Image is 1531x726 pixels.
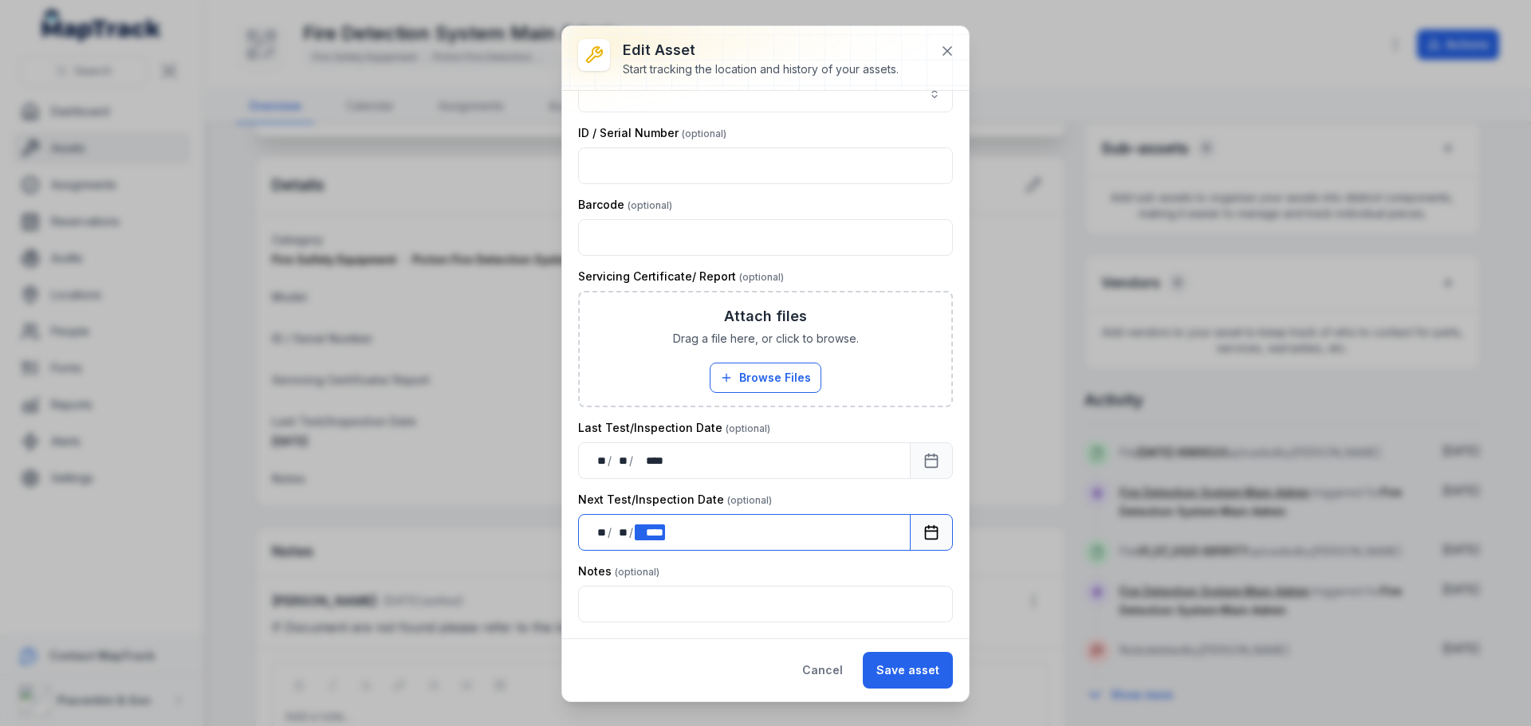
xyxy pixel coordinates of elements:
label: Barcode [578,197,672,213]
span: Drag a file here, or click to browse. [673,331,859,347]
div: month, [613,524,629,540]
div: / [629,524,635,540]
label: Servicing Certificate/ Report [578,269,784,285]
div: day, [592,524,608,540]
label: ID / Serial Number [578,125,726,141]
div: / [629,453,635,469]
label: Next Test/Inspection Date [578,492,772,508]
div: / [608,453,613,469]
h3: Edit asset [623,39,899,61]
button: Calendar [910,514,953,551]
h3: Attach files [724,305,807,328]
div: month, [613,453,629,469]
div: Start tracking the location and history of your assets. [623,61,899,77]
button: Save asset [863,652,953,689]
button: Calendar [910,442,953,479]
div: / [608,524,613,540]
button: Browse Files [710,363,821,393]
label: Last Test/Inspection Date [578,420,770,436]
div: day, [592,453,608,469]
div: year, [635,524,665,540]
label: Notes [578,563,659,579]
button: Cancel [789,652,856,689]
div: year, [635,453,665,469]
input: asset-edit:cf[ca1b6296-9635-4ae3-ae60-00faad6de89d]-label [578,76,953,112]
